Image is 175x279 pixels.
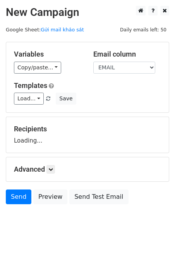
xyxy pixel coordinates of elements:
[41,27,84,33] a: Gửi mail khảo sát
[14,125,161,133] h5: Recipients
[117,27,169,33] a: Daily emails left: 50
[93,50,161,59] h5: Email column
[14,81,47,90] a: Templates
[14,165,161,174] h5: Advanced
[117,26,169,34] span: Daily emails left: 50
[56,93,76,105] button: Save
[14,125,161,145] div: Loading...
[14,62,61,74] a: Copy/paste...
[6,189,31,204] a: Send
[14,50,82,59] h5: Variables
[14,93,44,105] a: Load...
[6,27,84,33] small: Google Sheet:
[69,189,128,204] a: Send Test Email
[33,189,67,204] a: Preview
[6,6,169,19] h2: New Campaign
